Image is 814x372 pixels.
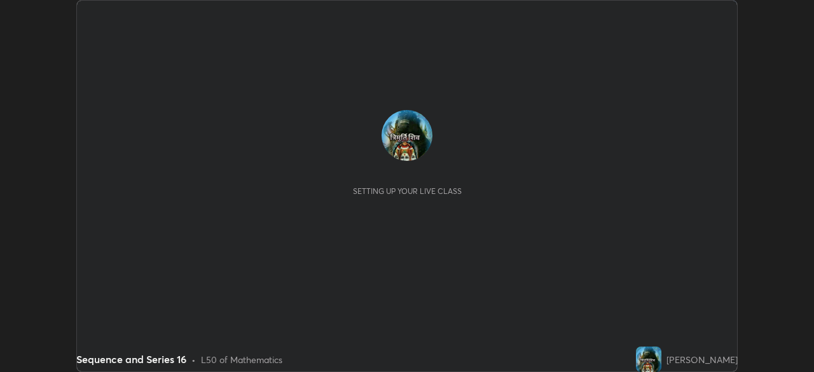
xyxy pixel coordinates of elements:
div: Setting up your live class [353,186,462,196]
div: [PERSON_NAME] [666,353,738,366]
div: • [191,353,196,366]
div: Sequence and Series 16 [76,352,186,367]
div: L50 of Mathematics [201,353,282,366]
img: 53708fd754144695b6ee2f217a54b47e.29189253_3 [382,110,432,161]
img: 53708fd754144695b6ee2f217a54b47e.29189253_3 [636,347,661,372]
